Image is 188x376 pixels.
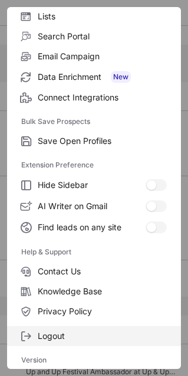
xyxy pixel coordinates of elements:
label: AI Writer on Gmail [7,196,181,217]
span: Search Portal [38,31,167,42]
span: Email Campaign [38,51,167,62]
label: Hide Sidebar [7,174,181,196]
span: AI Writer on Gmail [38,201,146,211]
span: Save Open Profiles [38,136,167,146]
label: Connect Integrations [7,88,181,108]
span: Find leads on any site [38,222,146,233]
label: Knowledge Base [7,281,181,301]
label: Email Campaign [7,46,181,66]
span: Hide Sidebar [38,180,146,190]
label: Lists [7,6,181,26]
label: Search Portal [7,26,181,46]
label: Privacy Policy [7,301,181,321]
span: Lists [38,11,167,22]
span: Connect Integrations [38,92,167,103]
span: New [111,71,131,83]
span: Data Enrichment [38,71,167,83]
label: Find leads on any site [7,217,181,238]
div: Version [7,351,181,370]
span: Privacy Policy [38,306,167,317]
span: Knowledge Base [38,286,167,297]
label: Extension Preference [21,156,167,174]
label: Bulk Save Prospects [21,112,167,131]
label: Help & Support [21,243,167,261]
label: Save Open Profiles [7,131,181,151]
label: Contact Us [7,261,181,281]
span: Logout [38,331,167,341]
label: Data Enrichment New [7,66,181,88]
span: Contact Us [38,266,167,277]
label: Logout [7,326,181,346]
